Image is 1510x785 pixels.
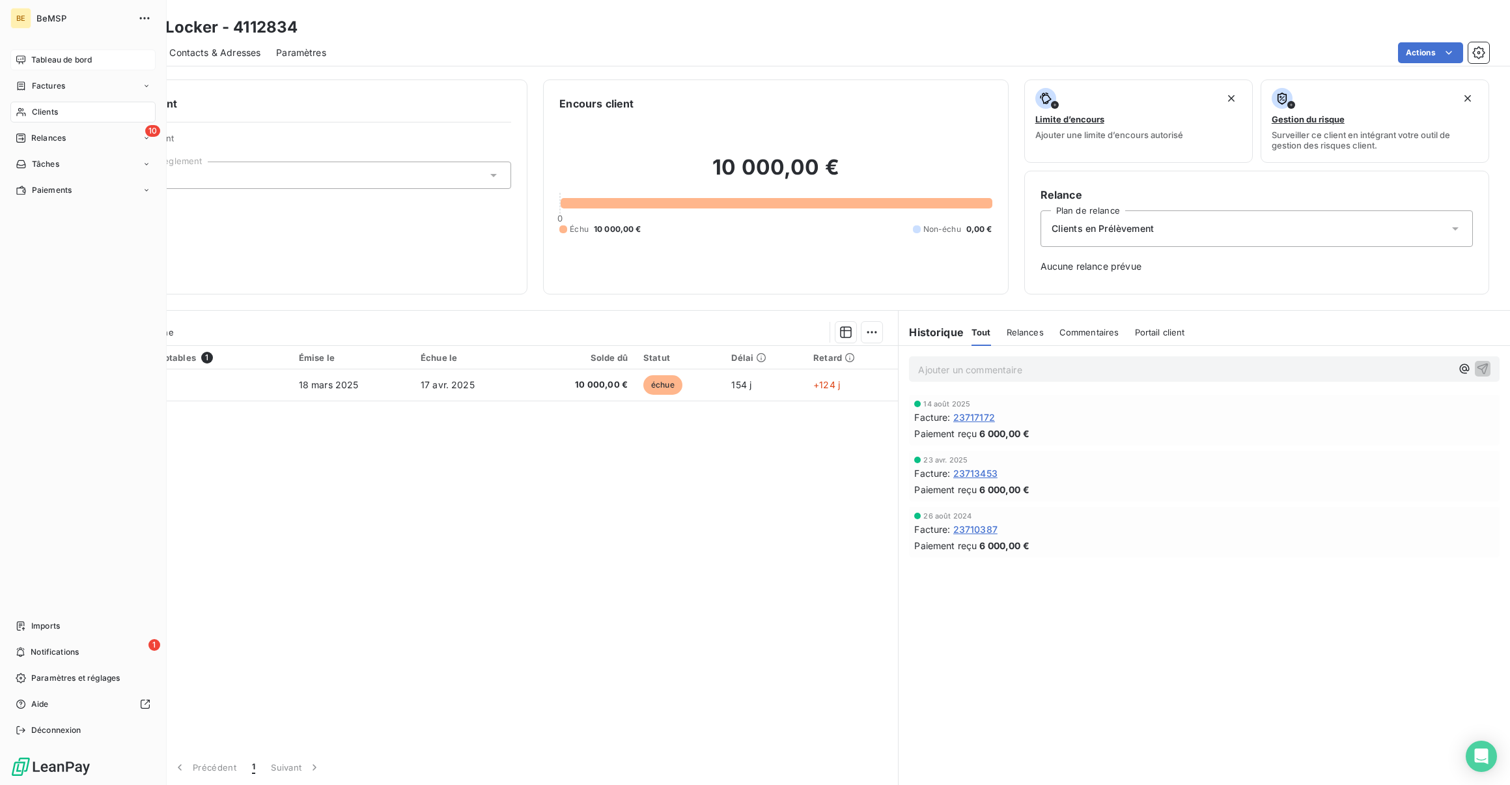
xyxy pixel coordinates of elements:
span: Tâches [32,158,59,170]
span: échue [643,375,682,395]
div: Émise le [299,352,405,363]
span: Surveiller ce client en intégrant votre outil de gestion des risques client. [1272,130,1478,150]
span: Imports [31,620,60,632]
span: 10 [145,125,160,137]
h6: Historique [899,324,964,340]
span: 23710387 [953,522,998,536]
span: Paiement reçu [914,539,977,552]
span: Non-échu [923,223,961,235]
div: Délai [731,352,798,363]
span: Facture : [914,410,950,424]
span: Paiements [32,184,72,196]
span: BeMSP [36,13,130,23]
div: Pièces comptables [115,352,283,364]
h2: 10 000,00 € [559,154,992,193]
span: Déconnexion [31,724,81,736]
span: +124 j [813,379,840,390]
div: BE [10,8,31,29]
span: Paramètres [276,46,326,59]
span: Portail client [1135,327,1185,337]
span: 26 août 2024 [923,512,972,520]
span: 10 000,00 € [594,223,641,235]
span: Factures [32,80,65,92]
span: 23717172 [953,410,995,424]
span: Aide [31,698,49,710]
a: Factures [10,76,156,96]
span: Aucune relance prévue [1041,260,1473,273]
span: 6 000,00 € [979,539,1029,552]
img: Logo LeanPay [10,756,91,777]
h6: Relance [1041,187,1473,203]
h6: Encours client [559,96,634,111]
a: Clients [10,102,156,122]
span: Paiement reçu [914,427,977,440]
span: Gestion du risque [1272,114,1345,124]
h6: Informations client [79,96,511,111]
span: 23713453 [953,466,998,480]
button: 1 [244,754,263,781]
a: Paiements [10,180,156,201]
div: Échue le [421,352,518,363]
button: Précédent [165,754,244,781]
span: 1 [252,761,255,774]
span: Clients en Prélèvement [1052,222,1154,235]
span: 18 mars 2025 [299,379,359,390]
button: Suivant [263,754,329,781]
span: Relances [31,132,66,144]
a: Tableau de bord [10,50,156,70]
span: Échu [570,223,589,235]
span: 10 000,00 € [533,378,628,392]
a: 10Relances [10,128,156,149]
span: Limite d’encours [1035,114,1104,124]
span: Relances [1007,327,1044,337]
span: Notifications [31,646,79,658]
span: 6 000,00 € [979,427,1029,440]
div: Statut [643,352,716,363]
span: Commentaires [1059,327,1119,337]
a: Paramètres et réglages [10,668,156,689]
a: Imports [10,616,156,636]
span: Facture : [914,522,950,536]
span: 0,00 € [966,223,992,235]
h3: ThreatLocker - 4112834 [115,16,298,39]
button: Actions [1398,42,1463,63]
div: Solde dû [533,352,628,363]
span: Contacts & Adresses [169,46,260,59]
div: Retard [813,352,890,363]
a: Aide [10,694,156,715]
span: 17 avr. 2025 [421,379,475,390]
span: Clients [32,106,58,118]
span: 1 [148,639,160,651]
span: Facture : [914,466,950,480]
button: Gestion du risqueSurveiller ce client en intégrant votre outil de gestion des risques client. [1261,79,1489,163]
span: Paramètres et réglages [31,672,120,684]
span: 1 [201,352,213,364]
span: Propriétés Client [105,133,511,151]
a: Tâches [10,154,156,175]
span: 14 août 2025 [923,400,970,408]
span: 23 avr. 2025 [923,456,968,464]
span: 0 [557,213,563,223]
div: Open Intercom Messenger [1466,741,1497,772]
span: Ajouter une limite d’encours autorisé [1035,130,1183,140]
span: 6 000,00 € [979,483,1029,496]
button: Limite d’encoursAjouter une limite d’encours autorisé [1024,79,1253,163]
span: Tableau de bord [31,54,92,66]
span: Tout [972,327,991,337]
span: 154 j [731,379,751,390]
span: Paiement reçu [914,483,977,496]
